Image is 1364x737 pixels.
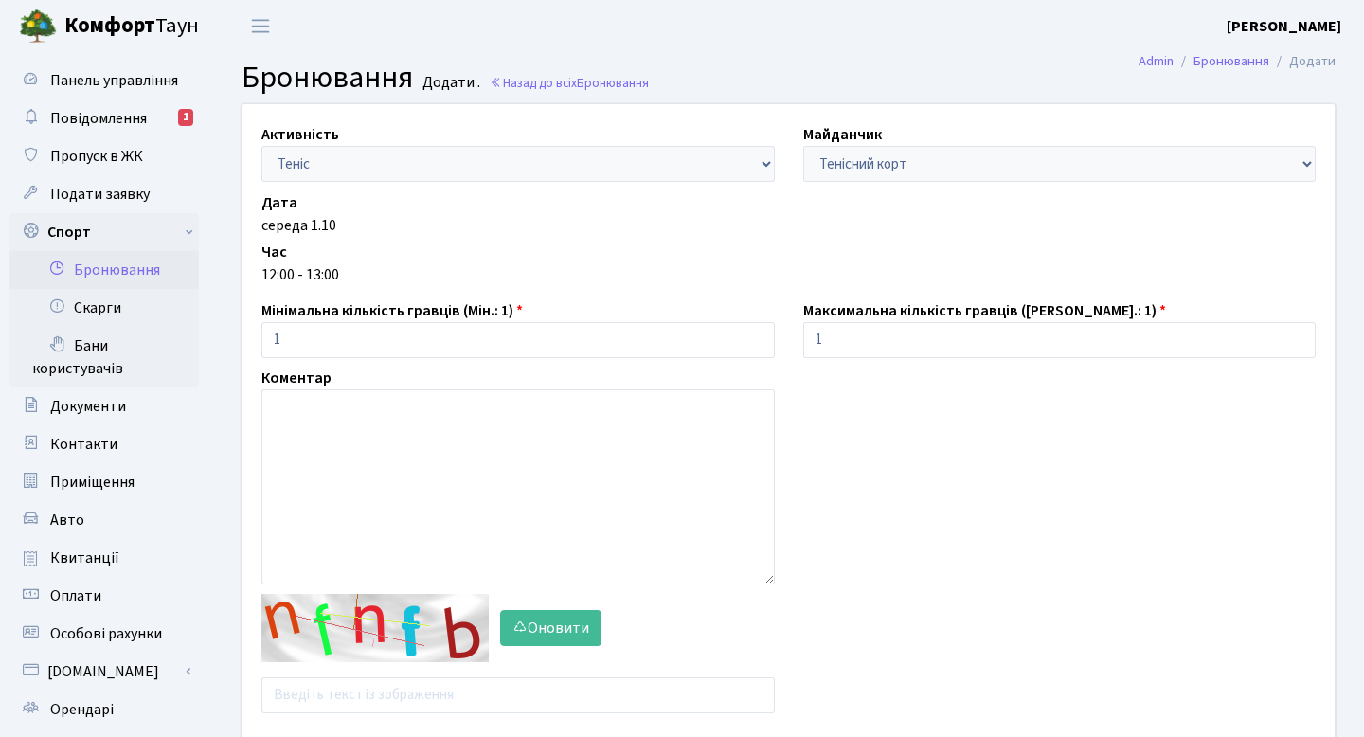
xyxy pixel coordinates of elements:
[1139,51,1174,71] a: Admin
[9,137,199,175] a: Пропуск в ЖК
[178,109,193,126] div: 1
[9,691,199,728] a: Орендарі
[1110,42,1364,81] nav: breadcrumb
[50,184,150,205] span: Подати заявку
[50,434,117,455] span: Контакти
[50,510,84,530] span: Авто
[577,74,649,92] span: Бронювання
[1227,15,1341,38] a: [PERSON_NAME]
[261,299,523,322] label: Мінімальна кількість гравців (Мін.: 1)
[19,8,57,45] img: logo.png
[9,425,199,463] a: Контакти
[9,62,199,99] a: Панель управління
[9,289,199,327] a: Скарги
[9,501,199,539] a: Авто
[9,653,199,691] a: [DOMAIN_NAME]
[9,327,199,387] a: Бани користувачів
[9,539,199,577] a: Квитанції
[9,251,199,289] a: Бронювання
[261,677,775,713] input: Введіть текст із зображення
[261,214,1316,237] div: середа 1.10
[9,99,199,137] a: Повідомлення1
[50,585,101,606] span: Оплати
[1227,16,1341,37] b: [PERSON_NAME]
[803,299,1166,322] label: Максимальна кількість гравців ([PERSON_NAME].: 1)
[261,191,297,214] label: Дата
[50,108,147,129] span: Повідомлення
[261,241,287,263] label: Час
[50,548,119,568] span: Квитанції
[1269,51,1336,72] li: Додати
[490,74,649,92] a: Назад до всіхБронювання
[50,699,114,720] span: Орендарі
[50,472,135,493] span: Приміщення
[9,175,199,213] a: Подати заявку
[803,123,882,146] label: Майданчик
[50,396,126,417] span: Документи
[1193,51,1269,71] a: Бронювання
[237,10,284,42] button: Переключити навігацію
[261,367,332,389] label: Коментар
[419,74,480,92] small: Додати .
[50,70,178,91] span: Панель управління
[9,615,199,653] a: Особові рахунки
[242,56,413,99] span: Бронювання
[50,146,143,167] span: Пропуск в ЖК
[261,263,1316,286] div: 12:00 - 13:00
[261,594,489,662] img: default
[9,577,199,615] a: Оплати
[64,10,199,43] span: Таун
[9,463,199,501] a: Приміщення
[9,213,199,251] a: Спорт
[261,123,339,146] label: Активність
[50,623,162,644] span: Особові рахунки
[64,10,155,41] b: Комфорт
[500,610,601,646] button: Оновити
[9,387,199,425] a: Документи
